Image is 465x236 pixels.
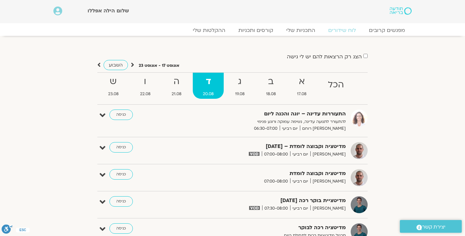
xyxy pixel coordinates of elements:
[256,73,286,99] a: ב18.08
[162,74,192,89] strong: ה
[130,91,161,97] span: 22.08
[130,74,161,89] strong: ו
[262,178,290,185] span: 07:00-08:00
[53,27,412,34] nav: Menu
[262,205,290,212] span: 07:30-08:00
[318,73,354,99] a: הכל
[162,91,192,97] span: 21.08
[186,110,346,118] strong: התעוררות עדינה – יוגה והכנה ליום
[280,27,322,34] a: התכניות שלי
[225,74,255,89] strong: ג
[249,152,260,156] img: vodicon
[400,220,462,233] a: יצירת קשר
[193,91,224,97] span: 20.08
[287,54,362,60] label: הצג רק הרצאות להם יש לי גישה
[256,74,286,89] strong: ב
[98,91,129,97] span: 23.08
[249,206,260,210] img: vodicon
[109,62,123,68] span: השבוע
[186,118,346,125] p: להתעורר לתנועה עדינה, נשימה עמוקה ורוגע פנימי
[310,178,346,185] span: [PERSON_NAME]
[186,142,346,151] strong: מדיטציה וקבוצה לומדת – [DATE]
[256,91,286,97] span: 18.08
[109,196,133,207] a: כניסה
[186,169,346,178] strong: מדיטציה וקבוצה לומדת
[98,73,129,99] a: ש23.08
[322,27,362,34] a: לוח שידורים
[287,91,317,97] span: 17.08
[252,125,280,132] span: 06:30-07:00
[362,27,412,34] a: מפגשים קרובים
[225,73,255,99] a: ג19.08
[262,151,290,158] span: 07:00-08:00
[318,78,354,92] strong: הכל
[104,60,128,70] a: השבוע
[287,74,317,89] strong: א
[310,205,346,212] span: [PERSON_NAME]
[109,110,133,120] a: כניסה
[300,125,346,132] span: [PERSON_NAME] רוחם
[290,178,310,185] span: יום רביעי
[193,74,224,89] strong: ד
[186,223,346,232] strong: מדיטציה רכה לבוקר
[193,73,224,99] a: ד20.08
[109,223,133,234] a: כניסה
[290,205,310,212] span: יום רביעי
[88,7,129,14] span: שלום הילה אפללו
[130,73,161,99] a: ו22.08
[225,91,255,97] span: 19.08
[232,27,280,34] a: קורסים ותכניות
[139,62,179,69] p: אוגוסט 17 - אוגוסט 23
[287,73,317,99] a: א17.08
[186,196,346,205] strong: מדיטציית בוקר רכה [DATE]
[186,27,232,34] a: ההקלטות שלי
[98,74,129,89] strong: ש
[422,223,445,231] span: יצירת קשר
[310,151,346,158] span: [PERSON_NAME]
[109,142,133,153] a: כניסה
[280,125,300,132] span: יום רביעי
[162,73,192,99] a: ה21.08
[290,151,310,158] span: יום רביעי
[109,169,133,180] a: כניסה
